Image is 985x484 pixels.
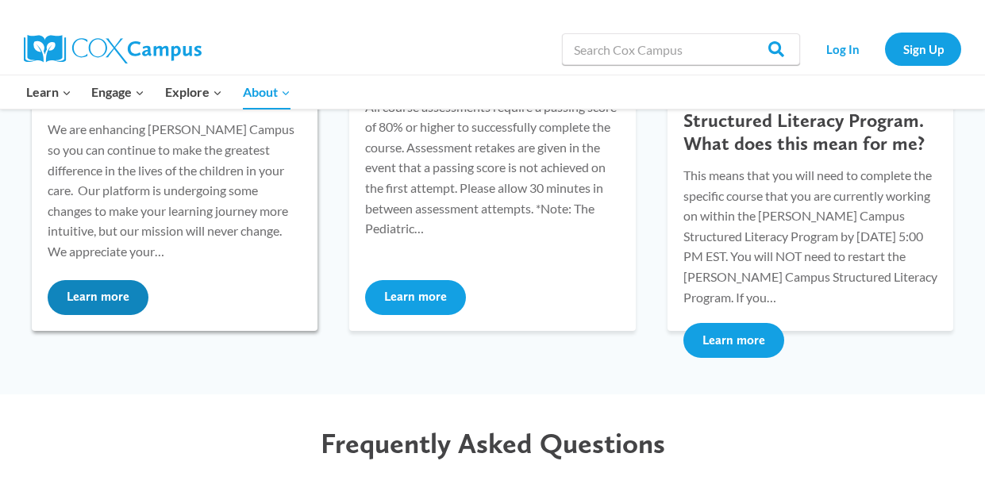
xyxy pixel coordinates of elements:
a: Log In [808,33,877,65]
button: Child menu of Learn [16,75,82,109]
span: Frequently Asked Questions [321,426,665,460]
button: Learn more [683,323,784,358]
a: Sign Up [885,33,961,65]
nav: Secondary Navigation [808,33,961,65]
button: Child menu of Engage [82,75,156,109]
p: This means that you will need to complete the specific course that you are currently working on w... [683,165,937,307]
p: All course assessments require a passing score of 80% or higher to successfully complete the cour... [365,97,619,239]
button: Child menu of About [233,75,301,109]
img: Cox Campus [24,35,202,63]
button: Child menu of Explore [155,75,233,109]
nav: Primary Navigation [16,75,300,109]
input: Search Cox Campus [562,33,800,65]
button: Learn more [48,280,148,315]
button: Learn more [365,280,466,315]
p: We are enhancing [PERSON_NAME] Campus so you can continue to make the greatest difference in the ... [48,119,302,261]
